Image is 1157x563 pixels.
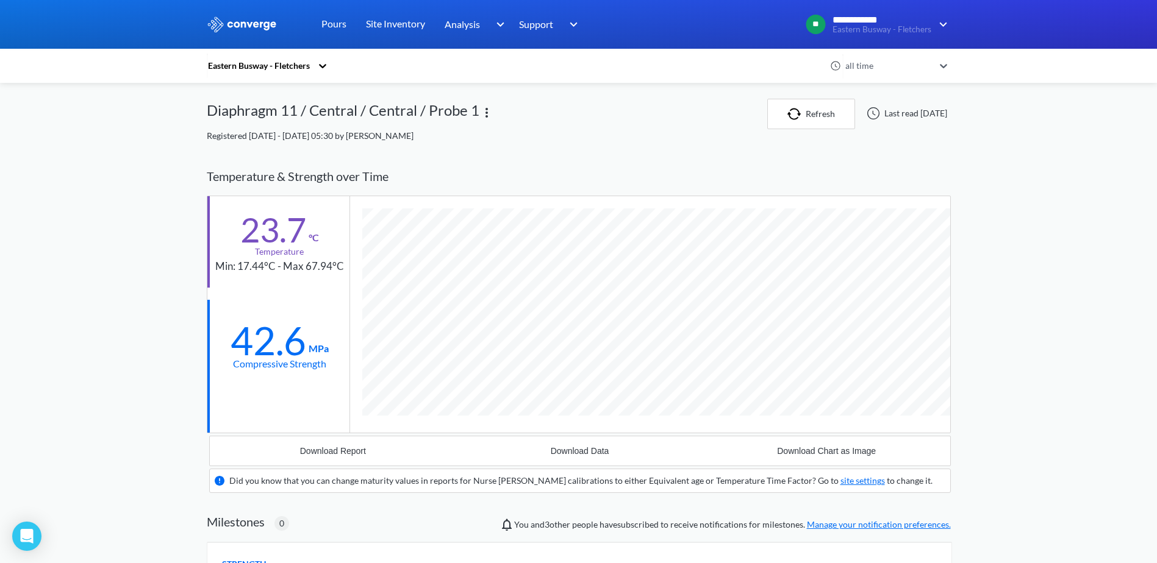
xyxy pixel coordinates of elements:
[777,446,876,456] div: Download Chart as Image
[842,59,934,73] div: all time
[215,258,344,275] div: Min: 17.44°C - Max 67.94°C
[300,446,366,456] div: Download Report
[860,106,951,121] div: Last read [DATE]
[545,519,570,529] span: Bariz Shah, Rupal Sharma, Neha Raphael
[562,17,581,32] img: downArrow.svg
[255,245,304,258] div: Temperature
[207,16,278,32] img: logo_ewhite.svg
[767,99,855,129] button: Refresh
[514,518,951,531] span: You and people have subscribed to receive notifications for milestones.
[500,517,514,532] img: notifications-icon.svg
[479,105,494,120] img: more.svg
[488,17,507,32] img: downArrow.svg
[240,214,306,245] div: 23.7
[207,99,479,129] div: Diaphragm 11 / Central / Central / Probe 1
[231,325,306,356] div: 42.6
[229,474,933,487] div: Did you know that you can change maturity values in reports for Nurse [PERSON_NAME] calibrations ...
[519,16,553,32] span: Support
[210,436,457,466] button: Download Report
[830,60,841,71] img: icon-clock.svg
[833,25,931,34] span: Eastern Busway - Fletchers
[207,157,951,196] div: Temperature & Strength over Time
[445,16,480,32] span: Analysis
[787,108,806,120] img: icon-refresh.svg
[703,436,950,466] button: Download Chart as Image
[931,17,951,32] img: downArrow.svg
[233,356,326,371] div: Compressive Strength
[12,522,41,551] div: Open Intercom Messenger
[807,519,951,529] a: Manage your notification preferences.
[551,446,609,456] div: Download Data
[207,59,312,73] div: Eastern Busway - Fletchers
[207,130,414,141] span: Registered [DATE] - [DATE] 05:30 by [PERSON_NAME]
[840,475,885,486] a: site settings
[456,436,703,466] button: Download Data
[207,514,265,529] h2: Milestones
[279,517,284,530] span: 0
